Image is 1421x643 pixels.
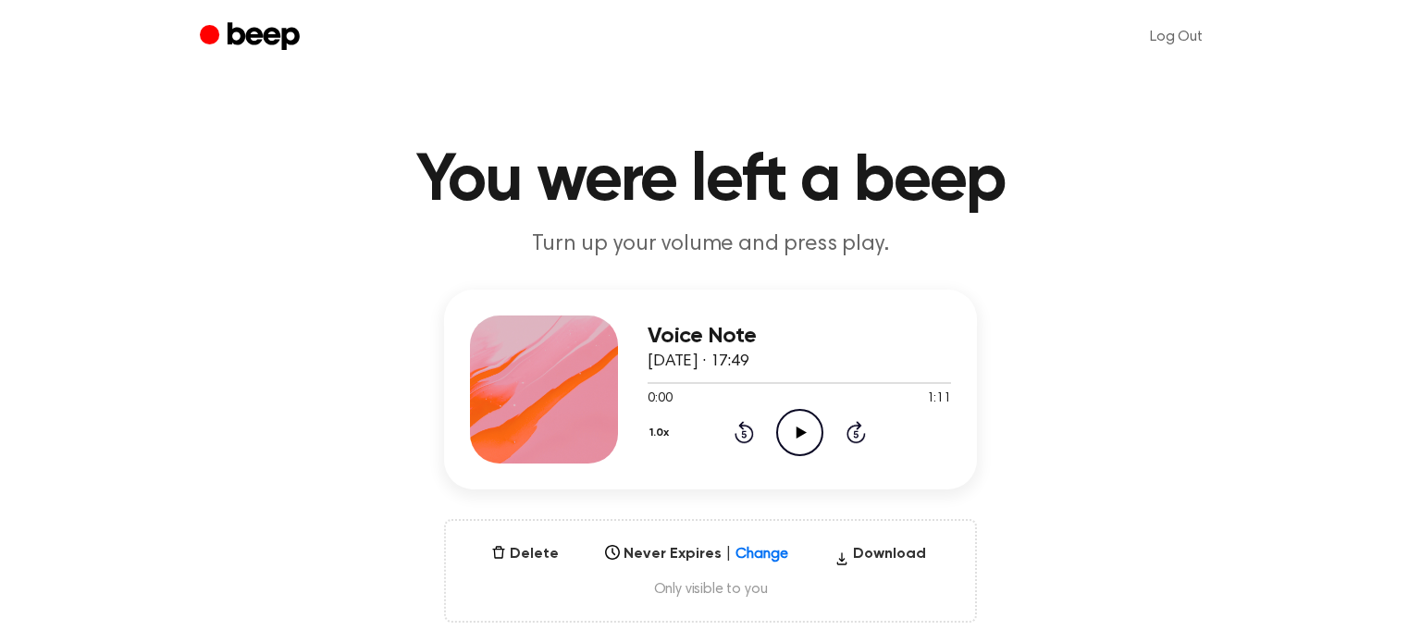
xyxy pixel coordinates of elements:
[827,543,933,573] button: Download
[648,390,672,409] span: 0:00
[237,148,1184,215] h1: You were left a beep
[200,19,304,56] a: Beep
[484,543,566,565] button: Delete
[355,229,1066,260] p: Turn up your volume and press play.
[468,580,953,599] span: Only visible to you
[927,390,951,409] span: 1:11
[648,417,676,449] button: 1.0x
[648,324,951,349] h3: Voice Note
[1131,15,1221,59] a: Log Out
[648,353,749,370] span: [DATE] · 17:49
